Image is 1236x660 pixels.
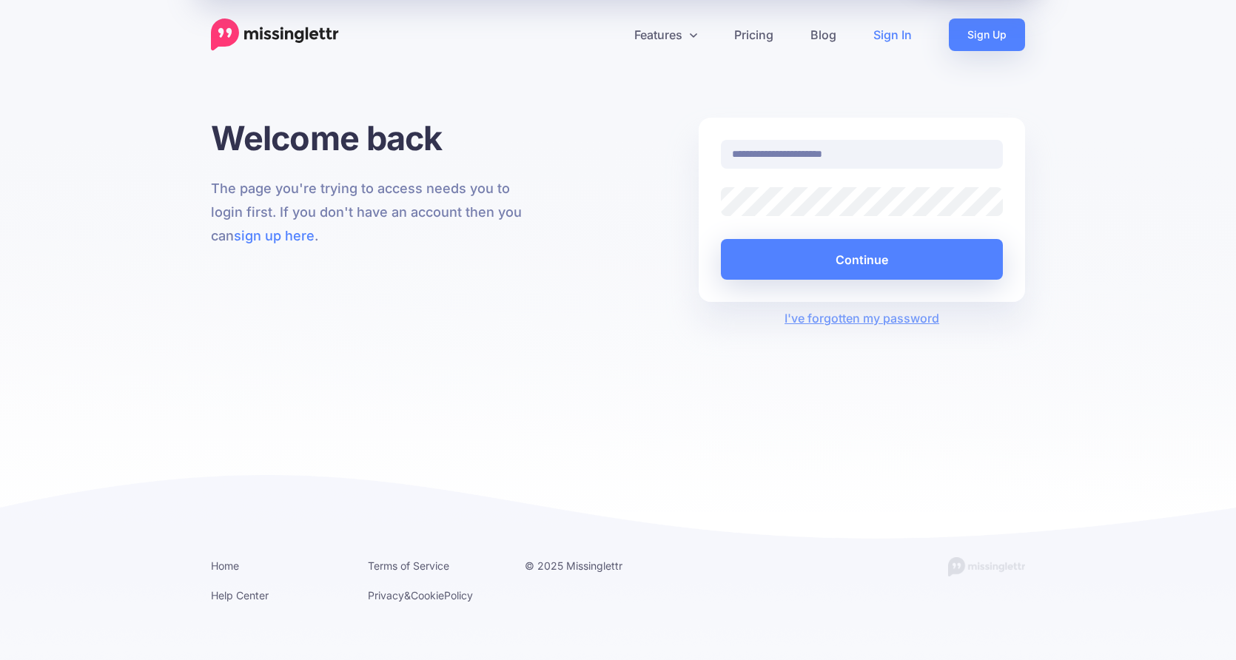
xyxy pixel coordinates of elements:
[211,118,537,158] h1: Welcome back
[616,18,716,51] a: Features
[855,18,930,51] a: Sign In
[368,589,404,602] a: Privacy
[785,311,939,326] a: I've forgotten my password
[721,239,1003,280] button: Continue
[411,589,444,602] a: Cookie
[368,559,449,572] a: Terms of Service
[211,177,537,248] p: The page you're trying to access needs you to login first. If you don't have an account then you ...
[525,556,659,575] li: © 2025 Missinglettr
[368,586,503,605] li: & Policy
[234,228,315,243] a: sign up here
[211,589,269,602] a: Help Center
[716,18,792,51] a: Pricing
[949,18,1025,51] a: Sign Up
[792,18,855,51] a: Blog
[211,559,239,572] a: Home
